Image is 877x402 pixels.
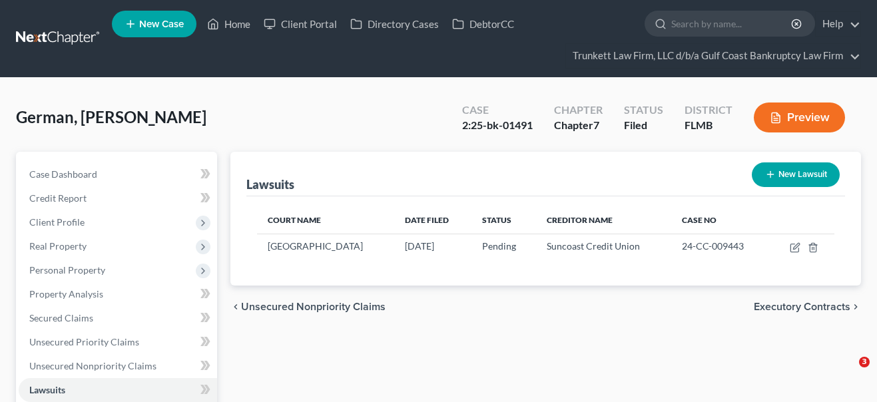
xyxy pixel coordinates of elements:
span: Unsecured Priority Claims [29,336,139,347]
span: [DATE] [405,240,434,252]
div: FLMB [685,118,732,133]
span: Suncoast Credit Union [547,240,640,252]
a: Credit Report [19,186,217,210]
span: Pending [482,240,516,252]
div: District [685,102,732,118]
span: 7 [593,118,599,131]
i: chevron_right [850,301,861,312]
input: Search by name... [671,11,793,36]
span: Credit Report [29,192,87,204]
span: Unsecured Nonpriority Claims [241,301,386,312]
div: 2:25-bk-01491 [462,118,533,133]
div: Filed [624,118,663,133]
span: Client Profile [29,216,85,228]
span: Case No [682,215,717,225]
a: Home [200,12,257,36]
span: Unsecured Nonpriority Claims [29,360,156,371]
span: Court Name [268,215,321,225]
div: Case [462,102,533,118]
span: 24-CC-009443 [682,240,744,252]
span: Date Filed [405,215,449,225]
a: Trunkett Law Firm, LLC d/b/a Gulf Coast Bankruptcy Law Firm [566,44,860,68]
span: 3 [859,357,870,367]
a: Case Dashboard [19,162,217,186]
span: Lawsuits [29,384,65,395]
span: German, [PERSON_NAME] [16,107,206,126]
button: New Lawsuit [752,162,840,187]
button: Preview [754,102,845,132]
a: Directory Cases [344,12,445,36]
span: Executory Contracts [754,301,850,312]
iframe: Intercom live chat [832,357,864,389]
div: Chapter [554,102,603,118]
button: chevron_left Unsecured Nonpriority Claims [230,301,386,312]
div: Chapter [554,118,603,133]
a: Secured Claims [19,306,217,330]
span: Real Property [29,240,87,252]
div: Status [624,102,663,118]
div: Lawsuits [246,176,294,192]
span: New Case [139,19,184,29]
span: Creditor Name [547,215,613,225]
button: Executory Contracts chevron_right [754,301,861,312]
a: DebtorCC [445,12,521,36]
a: Unsecured Priority Claims [19,330,217,354]
a: Client Portal [257,12,344,36]
a: Unsecured Nonpriority Claims [19,354,217,378]
a: Help [816,12,860,36]
span: Case Dashboard [29,168,97,180]
span: [GEOGRAPHIC_DATA] [268,240,363,252]
span: Secured Claims [29,312,93,323]
span: Personal Property [29,264,105,276]
a: Lawsuits [19,378,217,402]
a: Property Analysis [19,282,217,306]
span: Status [482,215,511,225]
span: Property Analysis [29,288,103,300]
i: chevron_left [230,301,241,312]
